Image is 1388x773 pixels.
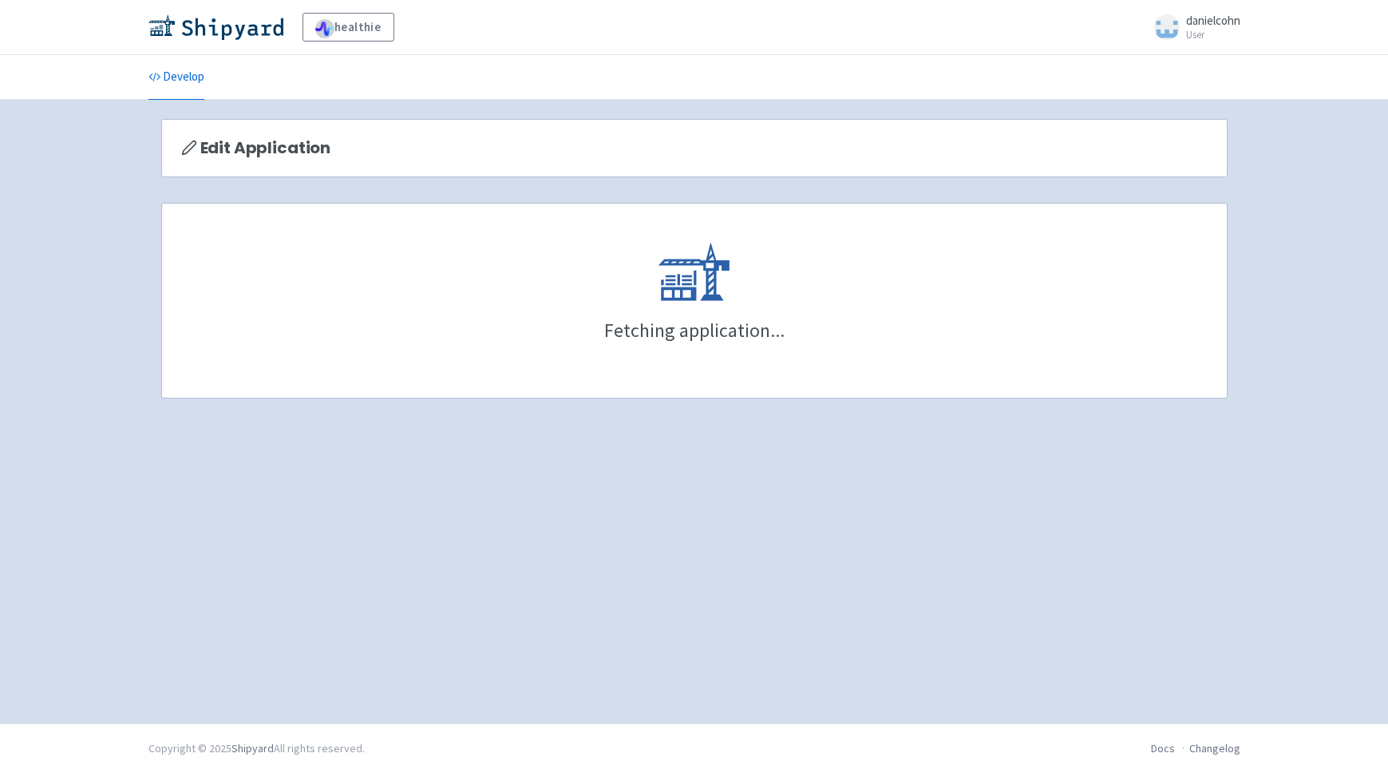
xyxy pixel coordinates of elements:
[1151,741,1175,755] a: Docs
[1186,13,1240,28] span: danielcohn
[604,321,785,340] div: Fetching application...
[1145,14,1240,40] a: danielcohn User
[148,55,204,100] a: Develop
[148,14,283,40] img: Shipyard logo
[231,741,274,755] a: Shipyard
[1189,741,1240,755] a: Changelog
[303,13,394,42] a: healthie
[200,139,331,157] span: Edit Application
[1186,30,1240,40] small: User
[148,740,365,757] div: Copyright © 2025 All rights reserved.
